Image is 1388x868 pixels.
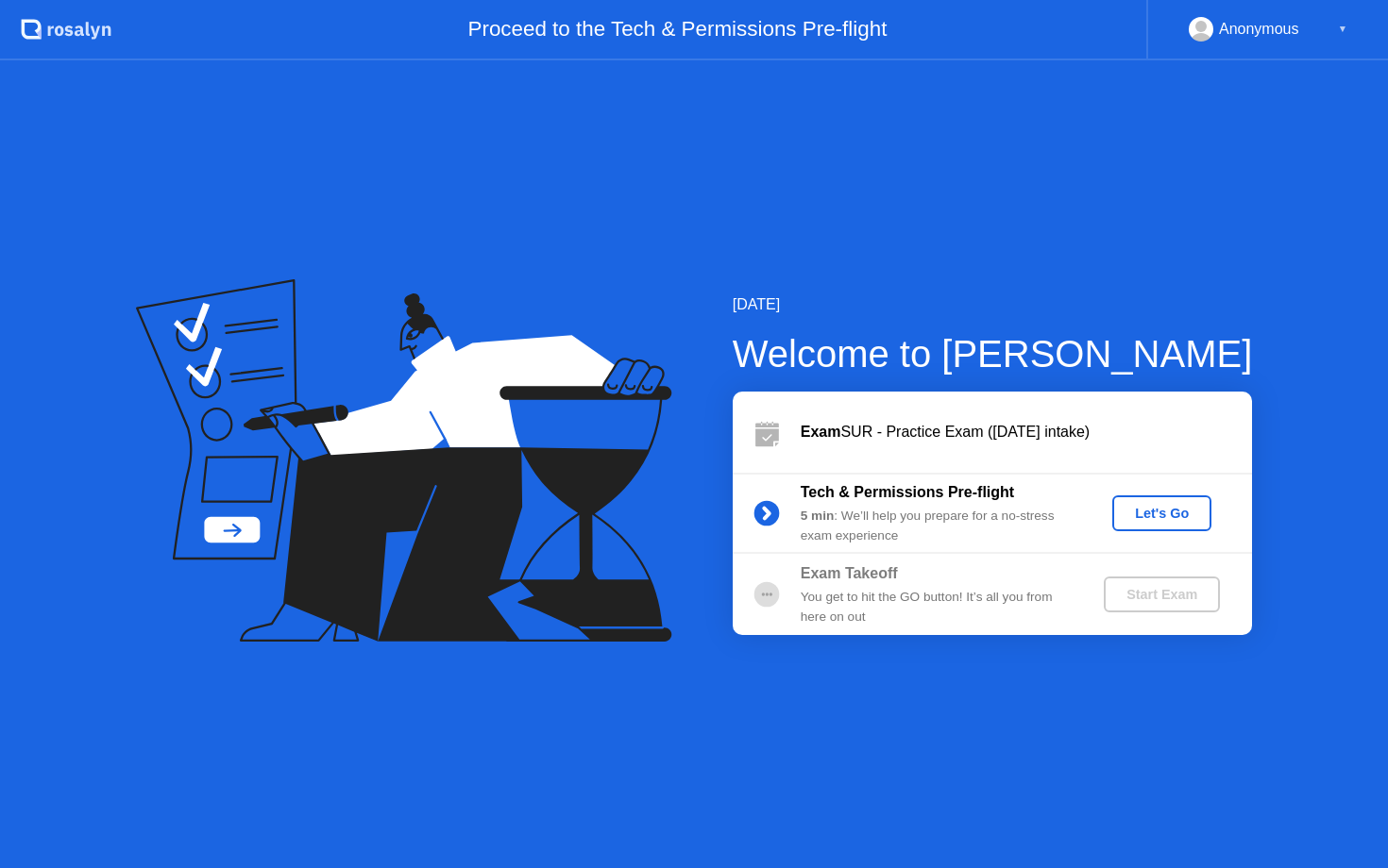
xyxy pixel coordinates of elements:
[801,424,841,440] b: Exam
[801,588,1073,626] div: You get to hit the GO button! It’s all you from here on out
[801,421,1252,443] div: SUR - Practice Exam ([DATE] intake)
[801,509,835,523] b: 5 min
[1219,17,1299,42] div: Anonymous
[1112,495,1211,531] button: Let's Go
[801,507,1073,545] div: : We’ll help you prepare for a no-stress exam experience
[1120,506,1204,521] div: Let's Go
[801,484,1014,500] b: Tech & Permissions Pre-flight
[1338,17,1347,42] div: ▼
[733,325,1253,382] div: Welcome to [PERSON_NAME]
[1104,576,1220,612] button: Start Exam
[733,293,1253,316] div: [DATE]
[801,565,898,581] b: Exam Takeoff
[1111,587,1212,602] div: Start Exam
